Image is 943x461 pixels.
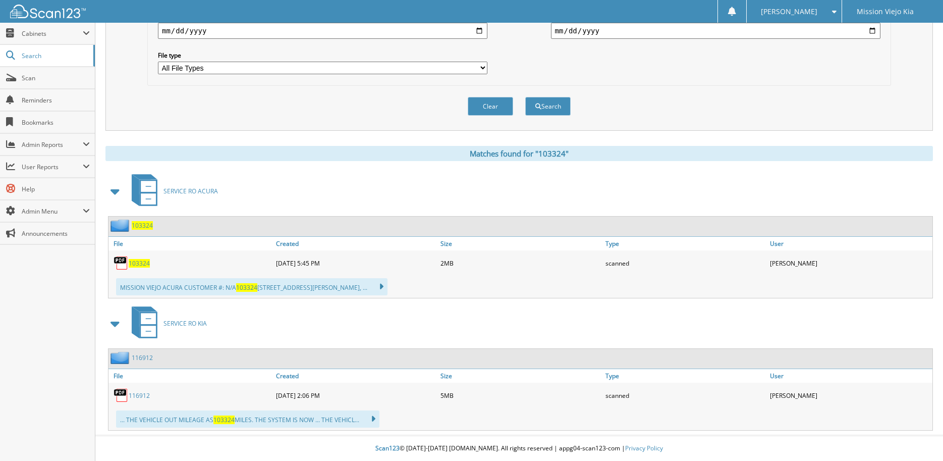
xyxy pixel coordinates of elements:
[551,23,880,39] input: end
[158,23,487,39] input: start
[22,207,83,216] span: Admin Menu
[625,444,663,452] a: Privacy Policy
[761,9,817,15] span: [PERSON_NAME]
[110,219,132,232] img: folder2.png
[273,369,438,383] a: Created
[114,255,129,271] img: PDF.png
[22,74,90,82] span: Scan
[132,221,153,230] a: 103324
[10,5,86,18] img: scan123-logo-white.svg
[132,353,153,362] a: 116912
[126,303,207,343] a: SERVICE RO KIA
[273,253,438,273] div: [DATE] 5:45 PM
[375,444,400,452] span: Scan123
[767,237,932,250] a: User
[105,146,933,161] div: Matches found for "103324"
[273,385,438,405] div: [DATE] 2:06 PM
[108,369,273,383] a: File
[116,411,379,428] div: ... THE VEHICLE OUT MILEAGE AS MILES. THE SYSTEM IS NOW ... THE VEHICL...
[603,385,768,405] div: scanned
[129,391,150,400] a: 116912
[438,253,603,273] div: 2MB
[22,229,90,238] span: Announcements
[857,9,914,15] span: Mission Viejo Kia
[236,283,257,292] span: 103324
[767,253,932,273] div: [PERSON_NAME]
[116,278,387,295] div: MISSION VIEJO ACURA CUSTOMER #: N/A [STREET_ADDRESS][PERSON_NAME], ...
[22,96,90,105] span: Reminders
[603,253,768,273] div: scanned
[525,97,571,116] button: Search
[438,385,603,405] div: 5MB
[126,171,218,211] a: SERVICE RO ACURA
[22,140,83,149] span: Admin Reports
[163,319,207,328] span: SERVICE RO KIA
[22,52,88,60] span: Search
[22,29,83,38] span: Cabinets
[273,237,438,250] a: Created
[438,369,603,383] a: Size
[438,237,603,250] a: Size
[767,385,932,405] div: [PERSON_NAME]
[108,237,273,250] a: File
[110,351,132,364] img: folder2.png
[95,436,943,461] div: © [DATE]-[DATE] [DOMAIN_NAME]. All rights reserved | appg04-scan123-com |
[158,51,487,60] label: File type
[767,369,932,383] a: User
[22,185,90,193] span: Help
[603,369,768,383] a: Type
[213,416,235,424] span: 103324
[603,237,768,250] a: Type
[163,187,218,195] span: SERVICE RO ACURA
[22,118,90,127] span: Bookmarks
[129,259,150,268] a: 103324
[114,388,129,403] img: PDF.png
[468,97,513,116] button: Clear
[22,163,83,171] span: User Reports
